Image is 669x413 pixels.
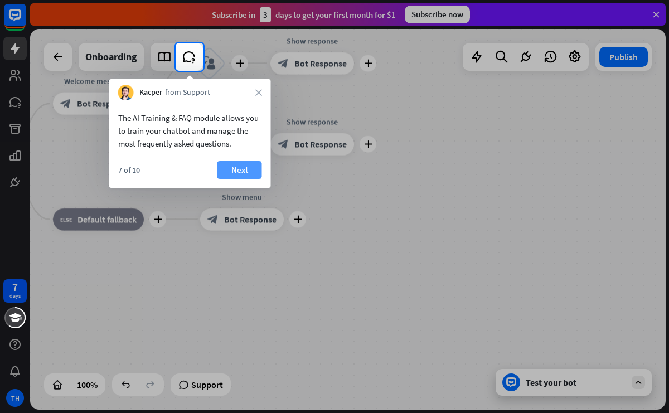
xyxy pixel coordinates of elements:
[139,87,162,98] span: Kacper
[217,161,262,179] button: Next
[165,87,210,98] span: from Support
[118,165,140,175] div: 7 of 10
[118,111,262,150] div: The AI Training & FAQ module allows you to train your chatbot and manage the most frequently aske...
[9,4,42,38] button: Open LiveChat chat widget
[255,89,262,96] i: close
